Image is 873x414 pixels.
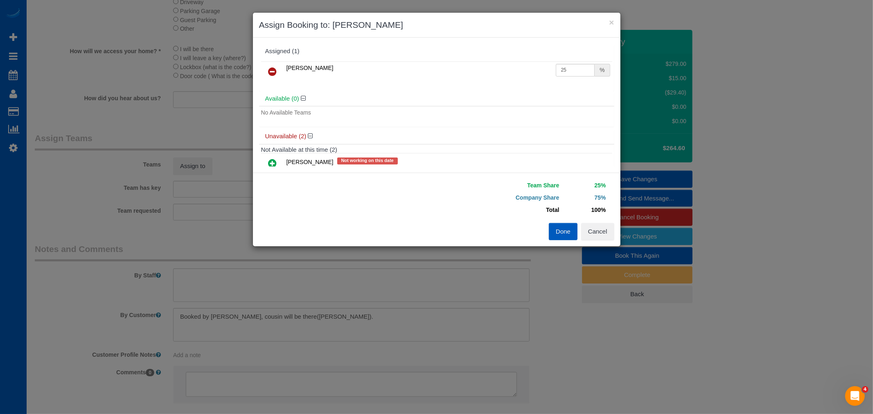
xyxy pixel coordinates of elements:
[286,65,334,71] span: [PERSON_NAME]
[562,179,608,191] td: 25%
[261,146,612,153] h4: Not Available at this time (2)
[265,133,608,140] h4: Unavailable (2)
[265,48,608,55] div: Assigned (1)
[581,223,614,240] button: Cancel
[286,159,334,166] span: [PERSON_NAME]
[562,191,608,204] td: 75%
[443,191,562,204] td: Company Share
[562,204,608,216] td: 100%
[337,157,398,164] span: Not working on this date
[443,179,562,191] td: Team Share
[609,18,614,27] button: ×
[443,204,562,216] td: Total
[595,64,610,76] div: %
[259,19,614,31] h3: Assign Booking to: [PERSON_NAME]
[845,386,865,406] iframe: Intercom live chat
[261,109,311,116] span: No Available Teams
[862,386,868,393] span: 4
[265,95,608,102] h4: Available (0)
[549,223,577,240] button: Done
